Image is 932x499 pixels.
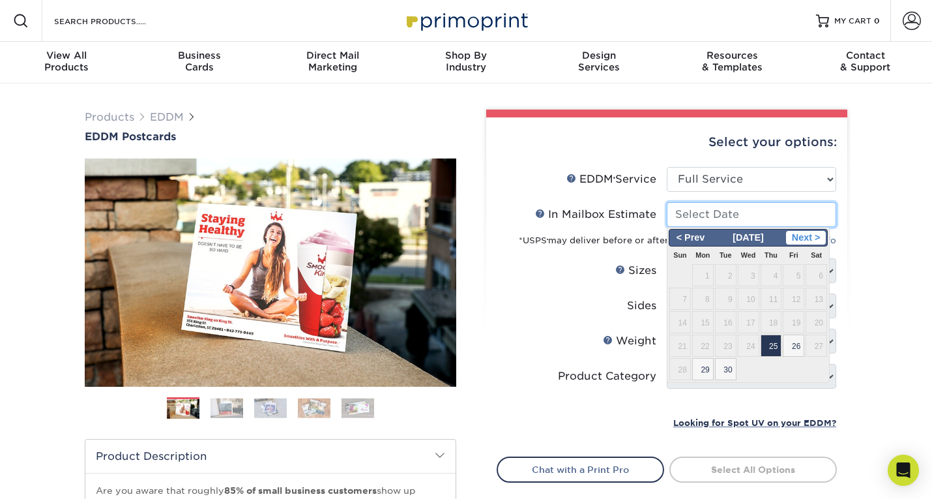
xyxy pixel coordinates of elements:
span: 14 [669,311,691,333]
a: Chat with a Print Pro [497,457,664,483]
sup: ® [547,238,548,242]
span: 23 [715,335,736,357]
a: Looking for Spot UV on your EDDM? [673,416,836,429]
strong: 85% of small business customers [224,485,377,496]
small: Looking for Spot UV on your EDDM? [673,418,836,428]
small: *USPS may deliver before or after the target estimate [519,235,836,245]
span: 1 [692,264,714,286]
span: 12 [783,288,804,310]
span: 29 [692,358,714,380]
a: Direct MailMarketing [267,42,400,83]
input: Select Date [667,202,836,227]
span: 5 [783,264,804,286]
div: Select your options: [497,117,837,167]
span: 20 [806,311,827,333]
img: Primoprint [401,7,531,35]
th: Mon [692,247,714,264]
span: 17 [738,311,759,333]
span: 13 [806,288,827,310]
span: 22 [692,335,714,357]
th: Thu [760,247,783,264]
img: EDDM 03 [254,398,287,418]
span: Business [133,50,266,61]
span: Resources [665,50,798,61]
div: Services [532,50,665,73]
h2: Product Description [85,440,456,473]
div: In Mailbox Estimate [535,207,656,222]
span: 28 [669,358,691,380]
span: Direct Mail [267,50,400,61]
a: DesignServices [532,42,665,83]
div: Open Intercom Messenger [888,455,919,486]
span: 8 [692,288,714,310]
span: 3 [738,264,759,286]
a: Products [85,111,134,123]
div: Sides [627,298,656,314]
div: Sizes [615,263,656,279]
sup: ® [613,176,615,181]
th: Sun [669,247,692,264]
span: 16 [715,311,736,333]
a: BusinessCards [133,42,266,83]
span: 0 [874,16,880,25]
span: MY CART [834,16,871,27]
span: 24 [738,335,759,357]
span: EDDM Postcards [85,130,176,143]
span: < Prev [671,231,710,245]
div: Cards [133,50,266,73]
span: 15 [692,311,714,333]
th: Sat [805,247,828,264]
img: EDDM 04 [298,398,330,418]
a: Shop ByIndustry [400,42,532,83]
a: Contact& Support [799,42,932,83]
div: Product Category [558,369,656,384]
span: 18 [761,311,782,333]
span: 4 [761,264,782,286]
th: Tue [714,247,737,264]
div: Weight [603,333,656,349]
img: EDDM Postcards 01 [85,144,456,401]
span: Design [532,50,665,61]
span: 6 [806,264,827,286]
a: EDDM Postcards [85,130,456,143]
span: 9 [715,288,736,310]
span: 10 [738,288,759,310]
div: Marketing [267,50,400,73]
span: 30 [715,358,736,380]
input: SEARCH PRODUCTS..... [53,13,180,29]
span: Contact [799,50,932,61]
span: 19 [783,311,804,333]
span: 25 [761,335,782,357]
span: Shop By [400,50,532,61]
th: Wed [737,247,760,264]
span: 21 [669,335,691,357]
span: 27 [806,335,827,357]
a: EDDM [150,111,184,123]
span: [DATE] [728,232,768,243]
div: EDDM Service [566,172,656,187]
th: Fri [782,247,805,264]
img: EDDM 05 [342,398,374,418]
div: & Support [799,50,932,73]
div: & Templates [665,50,798,73]
a: Resources& Templates [665,42,798,83]
div: Industry [400,50,532,73]
img: EDDM 01 [167,398,199,421]
a: Select All Options [669,457,837,483]
span: 26 [783,335,804,357]
span: 7 [669,288,691,310]
span: 2 [715,264,736,286]
span: 11 [761,288,782,310]
img: EDDM 02 [211,398,243,418]
span: Next > [786,231,826,245]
